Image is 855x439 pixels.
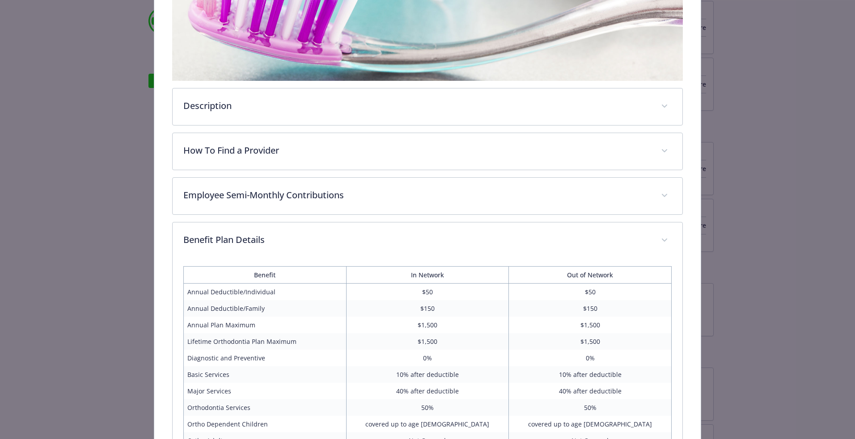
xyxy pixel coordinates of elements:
td: $1,500 [509,317,672,333]
td: covered up to age [DEMOGRAPHIC_DATA] [346,416,509,432]
div: Employee Semi-Monthly Contributions [173,178,682,214]
div: Description [173,88,682,125]
td: 40% after deductible [509,383,672,399]
td: 10% after deductible [346,366,509,383]
p: Benefit Plan Details [183,233,650,247]
td: 10% after deductible [509,366,672,383]
p: Description [183,99,650,113]
td: $150 [509,300,672,317]
td: Annual Plan Maximum [184,317,347,333]
td: Major Services [184,383,347,399]
td: Lifetime Orthodontia Plan Maximum [184,333,347,350]
td: Annual Deductible/Family [184,300,347,317]
td: covered up to age [DEMOGRAPHIC_DATA] [509,416,672,432]
div: Benefit Plan Details [173,222,682,259]
td: Basic Services [184,366,347,383]
td: 0% [509,350,672,366]
td: 50% [509,399,672,416]
p: How To Find a Provider [183,144,650,157]
td: $1,500 [346,317,509,333]
th: Out of Network [509,266,672,283]
td: $1,500 [509,333,672,350]
th: In Network [346,266,509,283]
div: How To Find a Provider [173,133,682,170]
td: Annual Deductible/Individual [184,283,347,300]
td: $50 [346,283,509,300]
td: $150 [346,300,509,317]
td: Diagnostic and Preventive [184,350,347,366]
td: $1,500 [346,333,509,350]
td: Orthodontia Services [184,399,347,416]
th: Benefit [184,266,347,283]
td: 0% [346,350,509,366]
td: $50 [509,283,672,300]
p: Employee Semi-Monthly Contributions [183,188,650,202]
td: Ortho Dependent Children [184,416,347,432]
td: 50% [346,399,509,416]
td: 40% after deductible [346,383,509,399]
